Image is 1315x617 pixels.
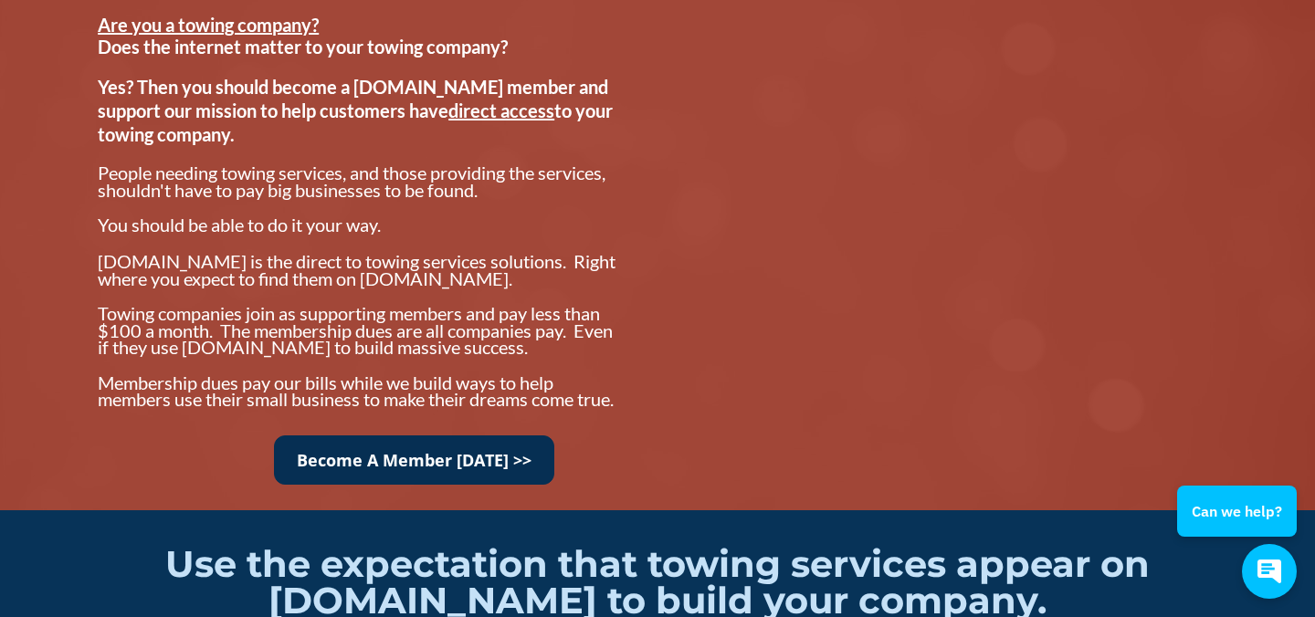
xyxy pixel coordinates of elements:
[1155,435,1315,617] iframe: Conversations
[98,14,319,36] u: Are you a towing company?
[98,371,614,411] span: Membership dues pay our bills while we build ways to help members use their small business to mak...
[98,214,381,235] span: You should be able to do it your way.
[98,76,616,145] span: Yes? Then you should become a [DOMAIN_NAME] member and support our mission to help customers have...
[98,250,619,289] span: [DOMAIN_NAME] is the direct to towing services solutions. Right where you expect to find them on ...
[448,99,554,121] u: direct access
[274,435,554,486] a: Become A Member [DATE] >>
[98,302,616,358] span: Towing companies join as supporting members and pay less than $100 a month. The membership dues a...
[98,162,609,201] span: People needing towing services, and those providing the services, shouldn't have to pay big busin...
[98,36,508,58] span: Does the internet matter to your towing company?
